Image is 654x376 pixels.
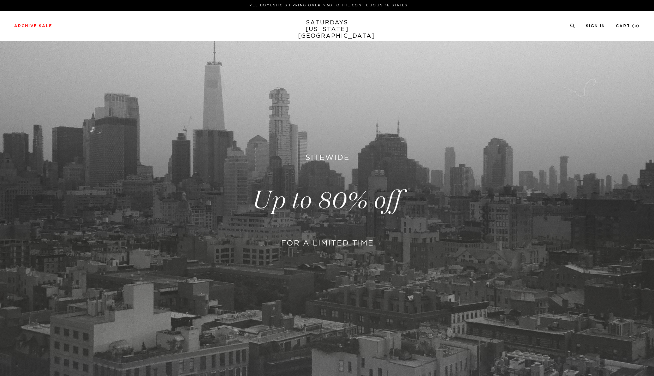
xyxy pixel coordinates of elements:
p: FREE DOMESTIC SHIPPING OVER $150 TO THE CONTIGUOUS 48 STATES [17,3,637,8]
a: SATURDAYS[US_STATE][GEOGRAPHIC_DATA] [298,19,356,40]
a: Archive Sale [14,24,52,28]
a: Cart (0) [616,24,640,28]
a: Sign In [586,24,605,28]
small: 0 [635,25,637,28]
